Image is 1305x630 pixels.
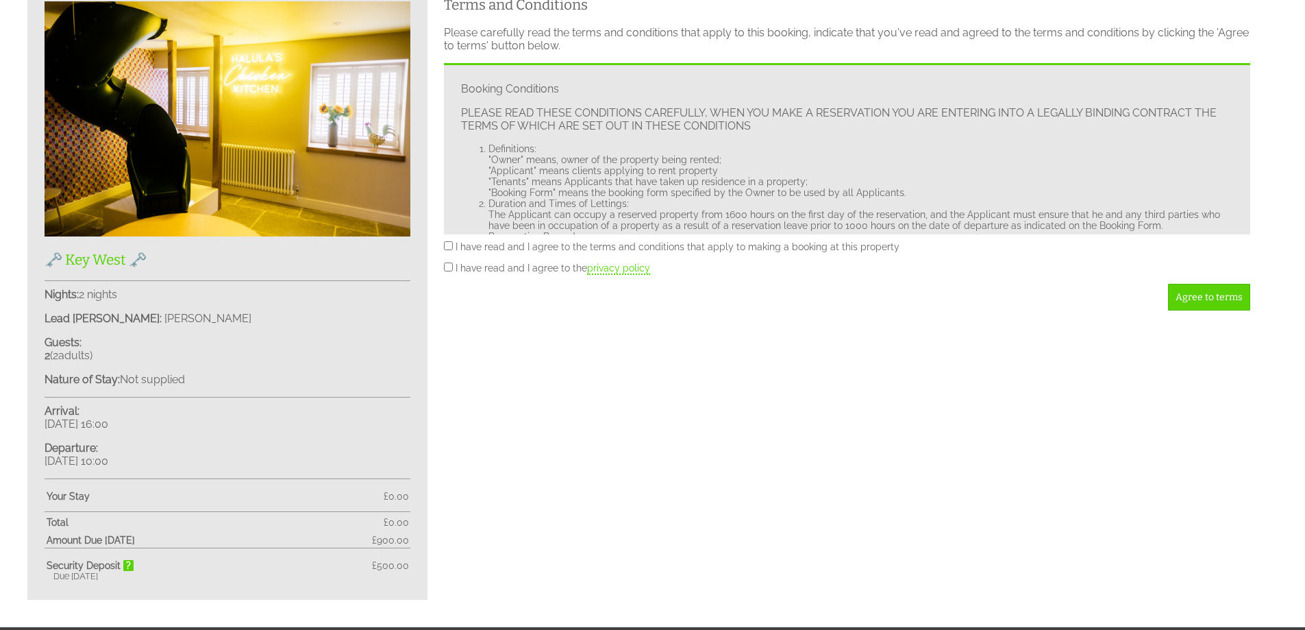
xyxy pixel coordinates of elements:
span: 900.00 [377,535,409,546]
p: Please carefully read the terms and conditions that apply to this booking, indicate that you've r... [444,26,1250,52]
strong: Amount Due [DATE] [47,535,372,546]
span: ( ) [45,349,92,362]
strong: Nature of Stay: [45,373,120,386]
strong: Total [47,517,384,528]
div: Due [DATE] [45,571,410,581]
p: Not supplied [45,373,410,386]
span: adult [53,349,90,362]
img: An image of '🗝️ Key West 🗝️' [45,1,410,237]
span: 2 [53,349,58,362]
p: 2 nights [45,288,410,301]
span: 0.00 [388,491,409,502]
span: £ [372,535,409,546]
strong: Security Deposit [47,560,134,571]
span: £ [372,560,409,571]
li: Reservation Procedure: Applicants can provisionally reserve the property over the telephone but n... [488,231,1233,275]
p: [DATE] 10:00 [45,441,410,468]
strong: Nights: [45,288,79,301]
strong: Lead [PERSON_NAME]: [45,312,162,325]
button: Agree to terms [1168,284,1250,311]
label: I have read and I agree to the [456,263,650,274]
label: I have read and I agree to the terms and conditions that apply to making a booking at this property [456,241,899,252]
h2: 🗝️ Key West 🗝️ [45,251,410,269]
span: 0.00 [388,517,409,528]
strong: Your Stay [47,491,384,502]
strong: Arrival: [45,404,79,417]
p: PLEASE READ THESE CONDITIONS CAREFULLY, WHEN YOU MAKE A RESERVATION YOU ARE ENTERING INTO A LEGAL... [461,106,1233,132]
a: 🗝️ Key West 🗝️ [45,228,410,268]
p: Booking Conditions [461,82,1233,95]
li: Definitions: "Owner" means, owner of the property being rented; "Applicant" means clients applyin... [488,143,1233,198]
span: 500.00 [377,560,409,571]
span: [PERSON_NAME] [164,312,251,325]
a: privacy policy [587,263,650,275]
li: Duration and Times of Lettings: The Applicant can occupy a reserved property from 1600 hours on t... [488,198,1233,231]
span: £ [384,517,409,528]
strong: Guests: [45,336,82,349]
strong: Departure: [45,441,98,455]
span: s [84,349,90,362]
strong: 2 [45,349,50,362]
p: [DATE] 16:00 [45,404,410,431]
span: £ [384,491,409,502]
span: Agree to terms [1176,291,1243,303]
